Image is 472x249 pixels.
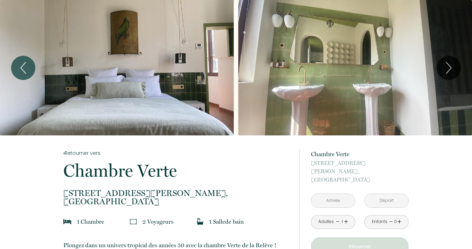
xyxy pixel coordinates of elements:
[142,217,173,226] p: 2 Voyageur
[397,216,401,227] a: +
[63,189,291,206] p: [GEOGRAPHIC_DATA]
[63,162,291,179] p: Chambre Verte
[63,189,291,197] span: [STREET_ADDRESS][PERSON_NAME],
[340,219,344,225] div: 1
[11,56,35,80] button: Previous
[171,218,173,225] span: s
[209,217,244,226] p: 1 Salle de bain
[336,216,340,227] a: -
[311,149,409,159] p: Chambre Verte
[344,216,348,227] a: +
[318,219,334,225] div: Adultes
[311,159,409,176] span: [STREET_ADDRESS][PERSON_NAME],
[365,194,408,207] input: Départ
[389,216,393,227] a: -
[437,56,461,80] button: Next
[372,219,388,225] div: Enfants
[311,194,355,207] input: Arrivée
[63,149,291,157] a: Retourner vers
[394,219,397,225] div: 0
[311,159,409,184] p: [GEOGRAPHIC_DATA]
[130,218,137,225] img: guests
[77,217,104,226] p: 1 Chambre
